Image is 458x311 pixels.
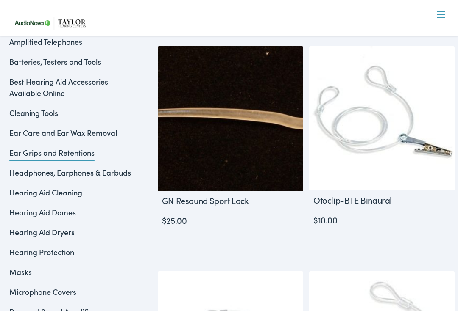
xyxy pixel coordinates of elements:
[9,36,82,47] a: Amplified Telephones
[158,46,303,191] img: GN Resound Sport Lock
[309,190,412,209] h2: Otoclip-BTE Binaural
[9,56,101,67] a: Batteries, Testers and Tools
[158,46,303,226] a: GN Resound Sport Lock $25.00
[309,46,455,226] a: Otoclip-BTE Binaural $10.00
[16,34,449,60] a: What We Offer
[9,167,131,178] a: Headphones, Earphones & Earbuds
[158,191,261,209] h2: GN Resound Sport Lock
[9,207,76,217] a: Hearing Aid Domes
[313,214,318,226] span: $
[9,147,95,158] a: Ear Grips and Retentions
[9,76,108,98] a: Best Hearing Aid Accessories Available Online
[9,187,82,198] a: Hearing Aid Cleaning
[162,214,187,226] bdi: 25.00
[9,267,32,277] a: Masks
[9,107,58,118] a: Cleaning Tools
[162,214,167,226] span: $
[9,227,75,237] a: Hearing Aid Dryers
[9,247,74,257] a: Hearing Protection
[9,286,76,297] a: Microphone Covers
[9,127,117,138] a: Ear Care and Ear Wax Removal
[313,214,338,226] bdi: 10.00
